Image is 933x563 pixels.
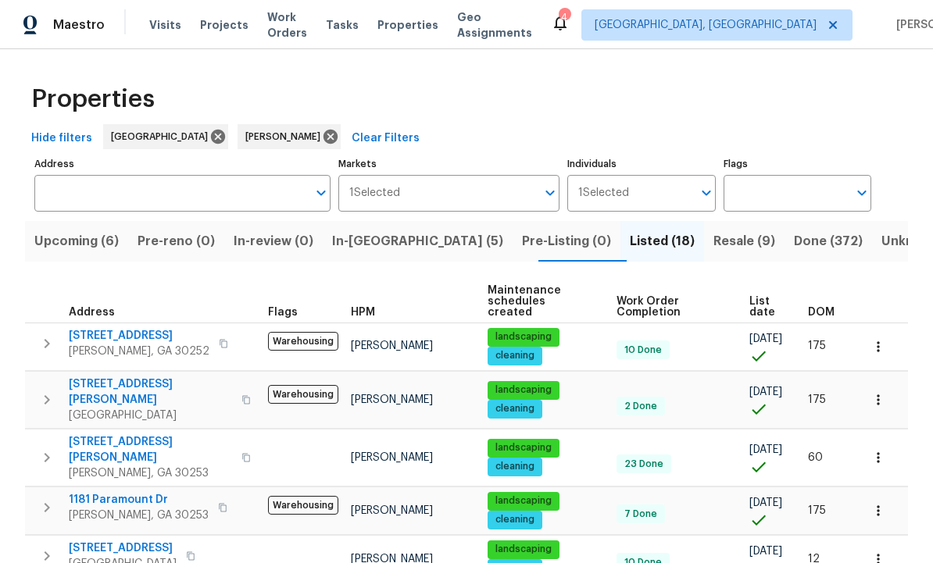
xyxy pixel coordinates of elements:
span: [PERSON_NAME] [351,394,433,405]
span: List date [749,296,781,318]
div: [PERSON_NAME] [238,124,341,149]
label: Markets [338,159,560,169]
span: 1 Selected [578,187,629,200]
span: Properties [31,91,155,107]
span: In-[GEOGRAPHIC_DATA] (5) [332,230,503,252]
span: Resale (9) [713,230,775,252]
span: Work Order Completion [617,296,724,318]
span: 60 [808,452,823,463]
span: [STREET_ADDRESS] [69,328,209,344]
span: Maestro [53,17,105,33]
div: [GEOGRAPHIC_DATA] [103,124,228,149]
div: 4 [559,9,570,25]
span: cleaning [489,460,541,473]
span: 23 Done [618,458,670,471]
span: Geo Assignments [457,9,532,41]
span: Work Orders [267,9,307,41]
span: 175 [808,505,826,516]
span: Upcoming (6) [34,230,119,252]
span: landscaping [489,494,558,508]
span: [DATE] [749,546,782,557]
span: cleaning [489,402,541,415]
span: 1 Selected [349,187,400,200]
button: Open [851,182,873,204]
span: 2 Done [618,400,663,413]
span: Visits [149,17,181,33]
span: 7 Done [618,508,663,521]
span: Address [69,307,115,318]
span: [GEOGRAPHIC_DATA] [111,129,214,144]
span: Listed (18) [630,230,695,252]
span: [PERSON_NAME] [351,340,433,351]
span: [STREET_ADDRESS][PERSON_NAME] [69,376,232,408]
span: Projects [200,17,248,33]
span: HPM [351,307,375,318]
span: [PERSON_NAME], GA 30252 [69,344,209,359]
span: [DATE] [749,333,782,344]
span: [DATE] [749,387,782,397]
button: Hide filters [25,124,98,153]
span: In-review (0) [234,230,313,252]
span: [GEOGRAPHIC_DATA] [69,408,232,423]
span: 1181 Paramount Dr [69,492,209,508]
button: Open [695,182,717,204]
span: landscaping [489,383,558,397]
span: [PERSON_NAME], GA 30253 [69,465,232,481]
span: cleaning [489,349,541,362]
span: landscaping [489,543,558,556]
span: DOM [808,307,835,318]
button: Open [310,182,332,204]
span: Warehousing [268,496,338,515]
span: [STREET_ADDRESS] [69,540,177,556]
label: Individuals [567,159,715,169]
span: 10 Done [618,344,668,357]
span: landscaping [489,330,558,344]
span: Tasks [326,20,359,30]
span: [PERSON_NAME], GA 30253 [69,508,209,523]
span: Warehousing [268,385,338,404]
span: [PERSON_NAME] [245,129,327,144]
span: [STREET_ADDRESS][PERSON_NAME] [69,434,232,465]
span: Maintenance schedules created [488,285,590,318]
span: Pre-Listing (0) [522,230,611,252]
span: Properties [377,17,438,33]
span: 175 [808,394,826,405]
span: Done (372) [794,230,863,252]
span: [DATE] [749,444,782,455]
span: Hide filters [31,129,92,148]
span: 175 [808,340,826,351]
span: Clear Filters [352,129,420,148]
span: landscaping [489,441,558,454]
label: Flags [724,159,871,169]
span: [DATE] [749,497,782,508]
span: Pre-reno (0) [138,230,215,252]
span: [GEOGRAPHIC_DATA], [GEOGRAPHIC_DATA] [595,17,817,33]
label: Address [34,159,331,169]
span: Flags [268,307,298,318]
span: cleaning [489,513,541,526]
span: [PERSON_NAME] [351,452,433,463]
span: [PERSON_NAME] [351,505,433,516]
button: Open [539,182,561,204]
button: Clear Filters [345,124,426,153]
span: Warehousing [268,332,338,351]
